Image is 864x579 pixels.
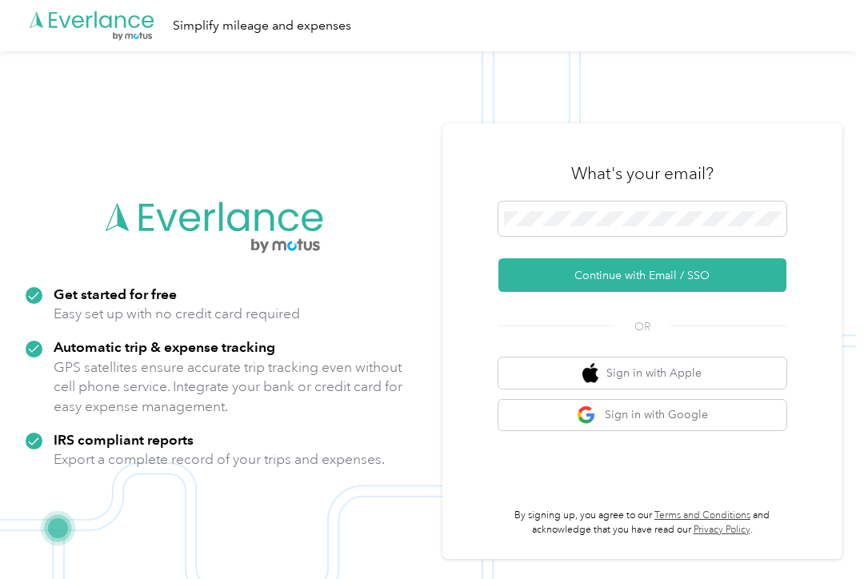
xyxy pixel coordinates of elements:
button: apple logoSign in with Apple [498,357,786,389]
strong: Automatic trip & expense tracking [54,338,275,355]
p: GPS satellites ensure accurate trip tracking even without cell phone service. Integrate your bank... [54,357,403,417]
span: OR [614,318,670,335]
p: Export a complete record of your trips and expenses. [54,449,385,469]
img: apple logo [582,363,598,383]
h3: What's your email? [571,162,714,185]
img: google logo [577,405,597,425]
p: By signing up, you agree to our and acknowledge that you have read our . [498,509,786,537]
a: Terms and Conditions [654,509,750,521]
button: google logoSign in with Google [498,400,786,431]
a: Privacy Policy [694,524,750,536]
div: Simplify mileage and expenses [173,16,351,36]
strong: Get started for free [54,286,177,302]
strong: IRS compliant reports [54,431,194,448]
button: Continue with Email / SSO [498,258,786,292]
p: Easy set up with no credit card required [54,304,300,324]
